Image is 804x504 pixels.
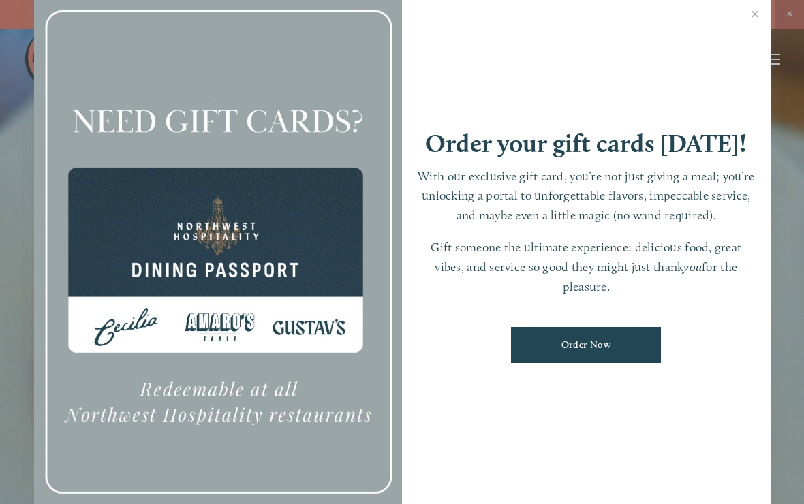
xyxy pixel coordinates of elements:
p: Gift someone the ultimate experience: delicious food, great vibes, and service so good they might... [416,238,757,296]
a: Order Now [511,327,661,363]
h1: Order your gift cards [DATE]! [425,131,747,156]
p: With our exclusive gift card, you’re not just giving a meal; you’re unlocking a portal to unforge... [416,167,757,225]
em: you [683,259,702,274]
